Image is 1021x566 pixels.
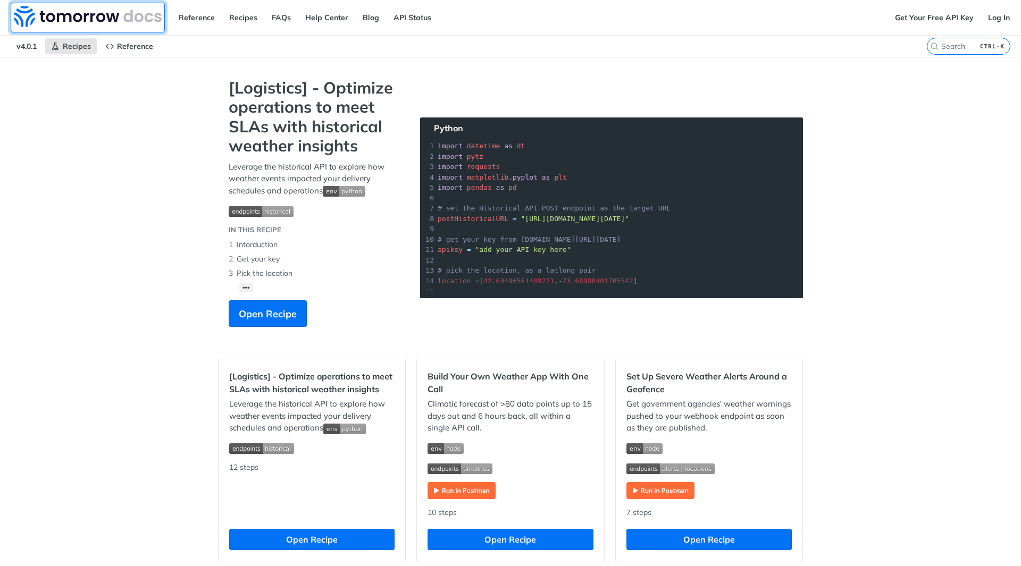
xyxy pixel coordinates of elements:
a: Reference [173,10,221,26]
a: Recipes [223,10,263,26]
div: 10 steps [428,507,593,518]
p: Leverage the historical API to explore how weather events impacted your delivery schedules and op... [229,161,399,197]
span: Recipes [63,41,91,51]
a: Get Your Free API Key [889,10,980,26]
h2: Set Up Severe Weather Alerts Around a Geofence [626,370,792,395]
span: Expand image [428,442,593,454]
span: v4.0.1 [11,38,43,54]
li: Get your key [229,252,399,266]
div: 7 steps [626,507,792,518]
img: Run in Postman [626,482,694,499]
img: env [323,424,366,434]
button: Open Recipe [229,529,395,550]
img: env [428,443,464,454]
li: Intorduction [229,238,399,252]
img: endpoint [229,206,294,217]
a: FAQs [266,10,297,26]
span: Reference [117,41,153,51]
img: Run in Postman [428,482,496,499]
span: Expand image [626,442,792,454]
button: ••• [239,283,253,292]
p: Leverage the historical API to explore how weather events impacted your delivery schedules and op... [229,398,395,434]
img: env [323,186,365,197]
strong: [Logistics] - Optimize operations to meet SLAs with historical weather insights [229,78,399,156]
img: endpoint [229,443,294,454]
img: endpoint [428,463,492,474]
button: Open Recipe [229,300,307,327]
button: Open Recipe [428,529,593,550]
span: Open Recipe [239,307,297,321]
kbd: CTRL-K [977,41,1007,52]
span: Expand image [229,205,399,217]
a: Expand image [428,485,496,495]
a: Reference [99,38,159,54]
a: API Status [388,10,437,26]
li: Pick the location [229,266,399,281]
a: Blog [357,10,385,26]
img: endpoint [626,463,715,474]
span: Expand image [626,462,792,474]
div: 12 steps [229,462,395,518]
p: Get government agencies' weather warnings pushed to your webhook endpoint as soon as they are pub... [626,398,792,434]
h2: [Logistics] - Optimize operations to meet SLAs with historical weather insights [229,370,395,395]
h2: Build Your Own Weather App With One Call [428,370,593,395]
a: Expand image [626,485,694,495]
p: Climatic forecast of >80 data points up to 15 days out and 6 hours back, all within a single API ... [428,398,593,434]
img: env [626,443,663,454]
span: Expand image [229,442,395,454]
a: Recipes [45,38,97,54]
a: Help Center [299,10,354,26]
svg: Search [930,42,939,50]
span: Expand image [323,185,365,196]
span: Expand image [428,462,593,474]
img: Tomorrow.io Weather API Docs [14,6,162,27]
span: Expand image [323,423,366,433]
div: In this Recipe [229,225,281,235]
button: Open Recipe [626,529,792,550]
a: Log In [982,10,1016,26]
